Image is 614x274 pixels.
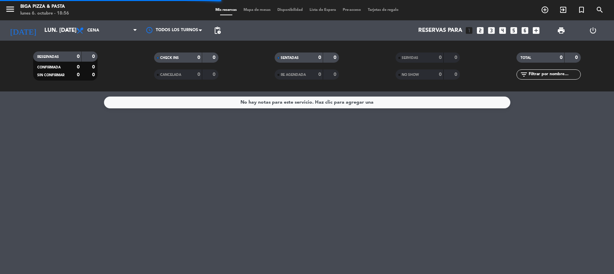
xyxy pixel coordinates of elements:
span: RE AGENDADA [281,73,306,77]
strong: 0 [318,72,321,77]
i: looks_3 [487,26,496,35]
i: arrow_drop_down [63,26,71,35]
strong: 0 [454,72,459,77]
strong: 0 [454,55,459,60]
span: SERVIDAS [402,56,418,60]
span: CONFIRMADA [37,66,61,69]
i: looks_6 [521,26,529,35]
i: looks_4 [498,26,507,35]
i: looks_one [465,26,473,35]
strong: 0 [77,65,80,69]
strong: 0 [197,72,200,77]
strong: 0 [92,54,96,59]
span: pending_actions [213,26,221,35]
button: menu [5,4,15,17]
strong: 0 [77,72,80,77]
strong: 0 [560,55,563,60]
span: Mapa de mesas [240,8,274,12]
span: print [557,26,565,35]
span: Tarjetas de regalo [364,8,402,12]
strong: 0 [318,55,321,60]
i: add_box [532,26,541,35]
strong: 0 [439,72,442,77]
strong: 0 [334,55,338,60]
strong: 0 [575,55,579,60]
strong: 0 [213,55,217,60]
strong: 0 [197,55,200,60]
span: Cena [87,28,99,33]
div: Biga Pizza & Pasta [20,3,69,10]
i: looks_two [476,26,485,35]
i: [DATE] [5,23,41,38]
div: LOG OUT [577,20,609,41]
strong: 0 [439,55,442,60]
span: NO SHOW [402,73,419,77]
strong: 0 [92,72,96,77]
span: Reservas para [418,27,462,34]
span: Disponibilidad [274,8,306,12]
i: menu [5,4,15,14]
input: Filtrar por nombre... [528,71,580,78]
i: turned_in_not [577,6,586,14]
div: No hay notas para este servicio. Haz clic para agregar una [240,99,374,106]
span: CHECK INS [160,56,179,60]
span: Pre-acceso [339,8,364,12]
i: add_circle_outline [541,6,549,14]
span: RESERVADAS [37,55,59,59]
span: TOTAL [521,56,531,60]
div: lunes 6. octubre - 18:56 [20,10,69,17]
strong: 0 [334,72,338,77]
strong: 0 [77,54,80,59]
span: CANCELADA [160,73,181,77]
span: Mis reservas [212,8,240,12]
i: exit_to_app [559,6,567,14]
span: Lista de Espera [306,8,339,12]
span: SENTADAS [281,56,299,60]
i: looks_5 [509,26,518,35]
strong: 0 [92,65,96,69]
span: SIN CONFIRMAR [37,73,64,77]
strong: 0 [213,72,217,77]
i: power_settings_new [589,26,597,35]
i: filter_list [520,70,528,79]
i: search [596,6,604,14]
